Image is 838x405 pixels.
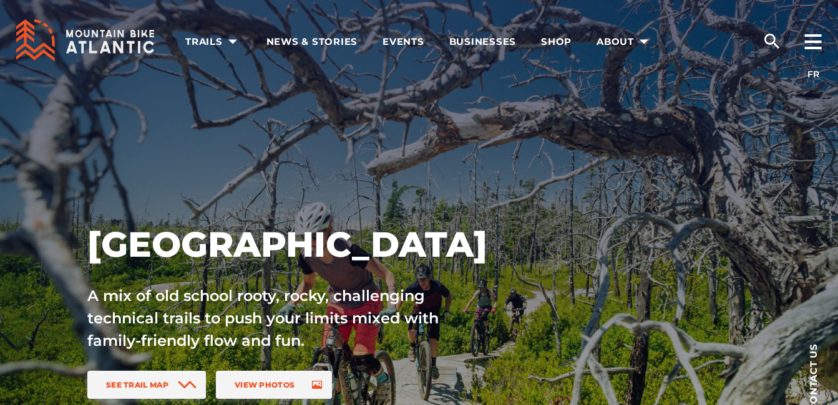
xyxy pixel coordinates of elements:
[266,36,358,48] span: News & Stories
[762,31,782,51] ion-icon: search
[382,36,424,48] span: Events
[449,36,517,48] span: Businesses
[216,371,332,399] a: View Photos
[87,222,546,266] h1: [GEOGRAPHIC_DATA]
[597,36,653,48] span: About
[541,36,572,48] span: Shop
[807,69,819,80] a: FR
[235,380,295,389] span: View Photos
[185,36,241,48] span: Trails
[87,285,467,352] p: A mix of old school rooty, rocky, challenging technical trails to push your limits mixed with fam...
[224,33,241,50] ion-icon: arrow dropdown
[87,371,206,399] a: See Trail Map
[635,33,653,50] ion-icon: arrow dropdown
[106,380,168,389] span: See Trail Map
